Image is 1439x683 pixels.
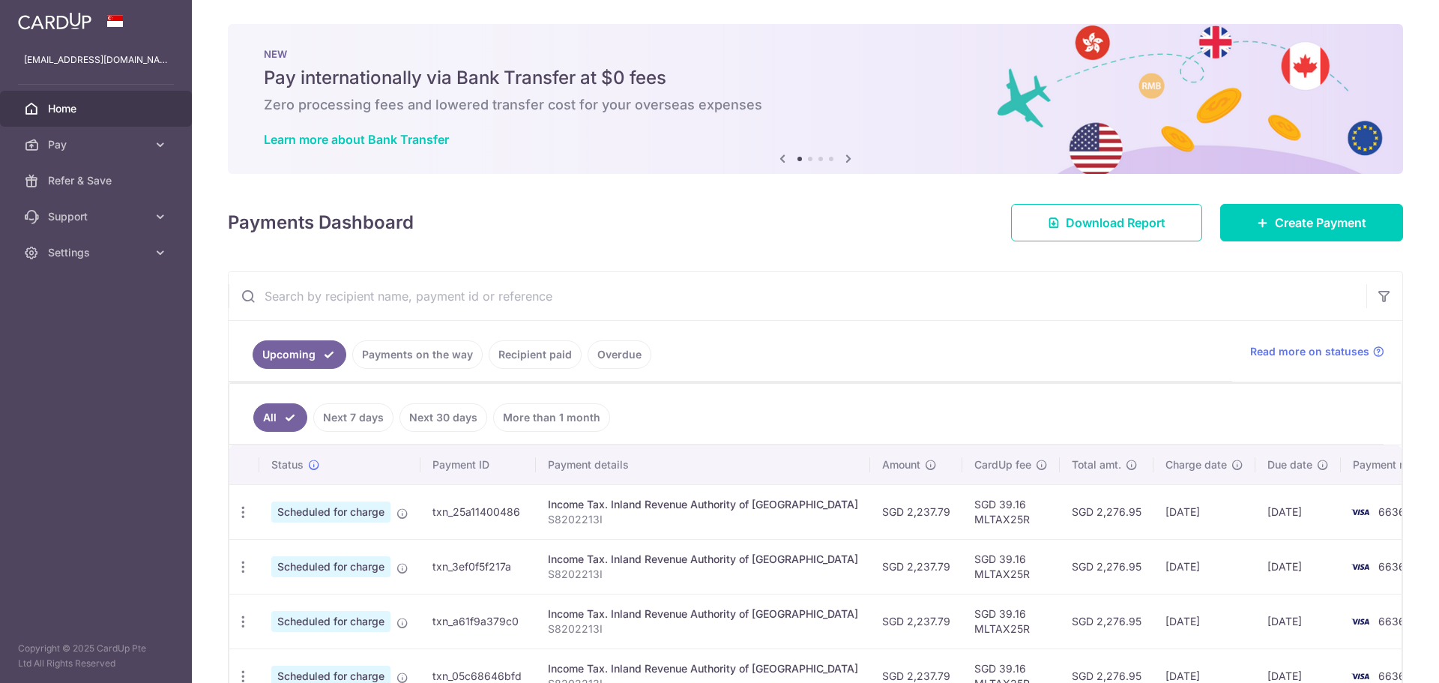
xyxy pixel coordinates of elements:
span: Total amt. [1072,457,1121,472]
td: SGD 39.16 MLTAX25R [962,594,1060,649]
h6: Zero processing fees and lowered transfer cost for your overseas expenses [264,96,1367,114]
a: Download Report [1011,204,1202,241]
td: SGD 2,276.95 [1060,484,1153,539]
h4: Payments Dashboard [228,209,414,236]
span: Status [271,457,304,472]
td: SGD 2,276.95 [1060,594,1153,649]
img: CardUp [18,12,91,30]
td: [DATE] [1153,484,1255,539]
div: Income Tax. Inland Revenue Authority of [GEOGRAPHIC_DATA] [548,607,858,622]
span: Scheduled for charge [271,556,390,577]
a: Next 7 days [313,403,393,432]
p: S8202213I [548,622,858,637]
td: txn_25a11400486 [420,484,536,539]
img: Bank transfer banner [228,24,1403,174]
span: 6636 [1378,670,1405,682]
td: SGD 39.16 MLTAX25R [962,484,1060,539]
td: [DATE] [1153,539,1255,594]
p: NEW [264,48,1367,60]
span: Scheduled for charge [271,502,390,523]
span: CardUp fee [974,457,1031,472]
img: Bank Card [1345,558,1375,576]
td: SGD 2,237.79 [870,539,962,594]
td: SGD 2,237.79 [870,484,962,539]
td: [DATE] [1255,594,1341,649]
span: Read more on statuses [1250,344,1369,359]
a: Learn more about Bank Transfer [264,132,449,147]
td: SGD 2,276.95 [1060,539,1153,594]
div: Income Tax. Inland Revenue Authority of [GEOGRAPHIC_DATA] [548,661,858,676]
span: Home [48,101,147,116]
span: Due date [1267,457,1312,472]
img: Bank Card [1345,503,1375,521]
a: Read more on statuses [1250,344,1384,359]
h5: Pay internationally via Bank Transfer at $0 fees [264,66,1367,90]
span: Amount [882,457,920,472]
td: txn_a61f9a379c0 [420,594,536,649]
a: All [253,403,307,432]
td: SGD 39.16 MLTAX25R [962,539,1060,594]
span: Settings [48,245,147,260]
p: [EMAIL_ADDRESS][DOMAIN_NAME] [24,52,168,67]
span: Support [48,209,147,224]
a: More than 1 month [493,403,610,432]
p: S8202213I [548,512,858,527]
a: Payments on the way [352,340,483,369]
a: Next 30 days [399,403,487,432]
td: [DATE] [1255,539,1341,594]
img: Bank Card [1345,613,1375,631]
p: S8202213I [548,567,858,582]
a: Overdue [588,340,651,369]
div: Income Tax. Inland Revenue Authority of [GEOGRAPHIC_DATA] [548,552,858,567]
span: 6636 [1378,505,1405,518]
td: [DATE] [1255,484,1341,539]
span: Download Report [1066,214,1165,232]
span: Create Payment [1275,214,1366,232]
span: Scheduled for charge [271,611,390,632]
td: SGD 2,237.79 [870,594,962,649]
span: 6636 [1378,560,1405,573]
a: Create Payment [1220,204,1403,241]
th: Payment ID [420,445,536,484]
td: [DATE] [1153,594,1255,649]
span: Charge date [1165,457,1227,472]
th: Payment details [536,445,870,484]
span: 6636 [1378,615,1405,628]
a: Upcoming [253,340,346,369]
div: Income Tax. Inland Revenue Authority of [GEOGRAPHIC_DATA] [548,497,858,512]
td: txn_3ef0f5f217a [420,539,536,594]
span: Refer & Save [48,173,147,188]
a: Recipient paid [489,340,582,369]
input: Search by recipient name, payment id or reference [229,272,1366,320]
span: Pay [48,137,147,152]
